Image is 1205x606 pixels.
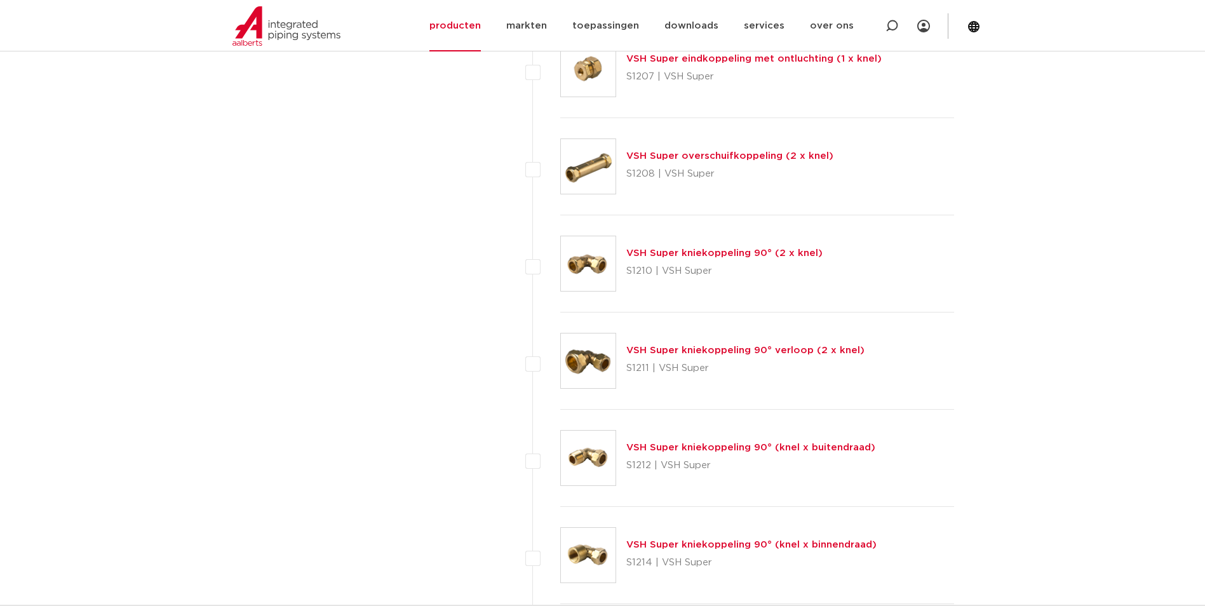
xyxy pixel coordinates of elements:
[626,540,877,549] a: VSH Super kniekoppeling 90° (knel x binnendraad)
[626,443,875,452] a: VSH Super kniekoppeling 90° (knel x buitendraad)
[561,139,616,194] img: Thumbnail for VSH Super overschuifkoppeling (2 x knel)
[626,455,875,476] p: S1212 | VSH Super
[626,346,865,355] a: VSH Super kniekoppeling 90° verloop (2 x knel)
[626,358,865,379] p: S1211 | VSH Super
[626,164,833,184] p: S1208 | VSH Super
[561,333,616,388] img: Thumbnail for VSH Super kniekoppeling 90° verloop (2 x knel)
[626,151,833,161] a: VSH Super overschuifkoppeling (2 x knel)
[626,553,877,573] p: S1214 | VSH Super
[626,54,882,64] a: VSH Super eindkoppeling met ontluchting (1 x knel)
[561,42,616,97] img: Thumbnail for VSH Super eindkoppeling met ontluchting (1 x knel)
[626,67,882,87] p: S1207 | VSH Super
[561,528,616,582] img: Thumbnail for VSH Super kniekoppeling 90° (knel x binnendraad)
[561,236,616,291] img: Thumbnail for VSH Super kniekoppeling 90° (2 x knel)
[626,248,823,258] a: VSH Super kniekoppeling 90° (2 x knel)
[626,261,823,281] p: S1210 | VSH Super
[561,431,616,485] img: Thumbnail for VSH Super kniekoppeling 90° (knel x buitendraad)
